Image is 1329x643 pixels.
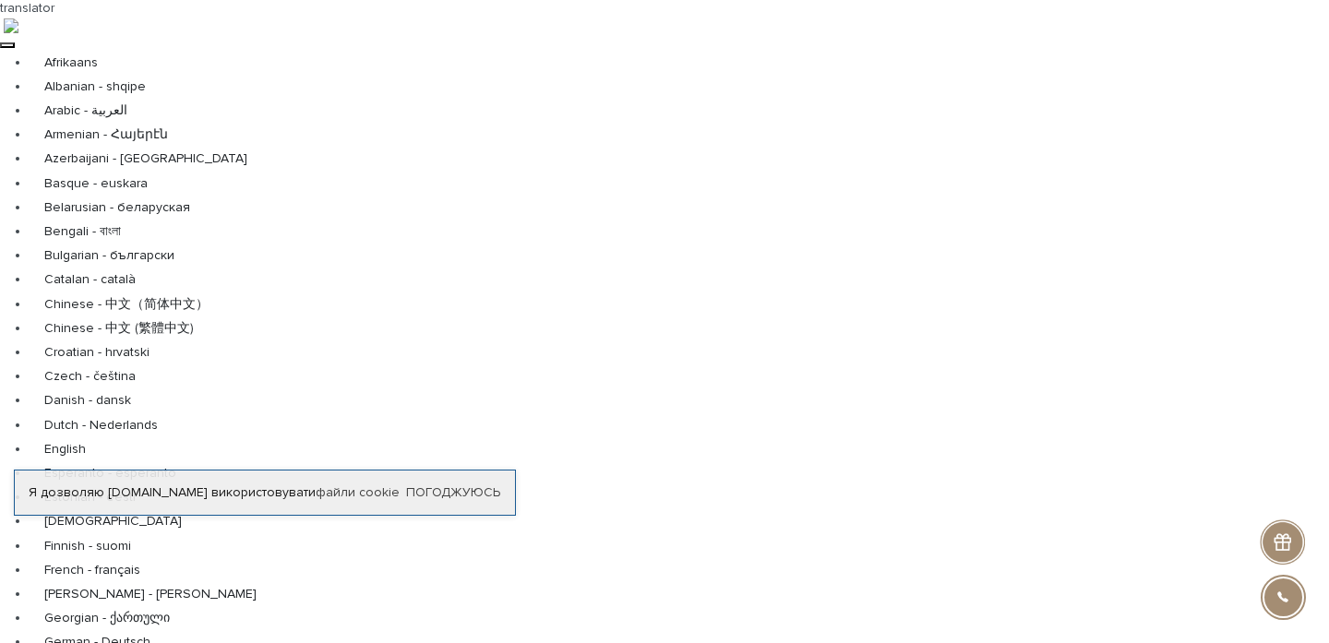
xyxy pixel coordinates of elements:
[30,437,1329,461] a: English
[30,364,1329,388] a: Czech - čeština
[30,485,1329,509] a: Estonian - eesti
[406,484,500,501] a: Погоджуюсь
[316,484,400,500] a: файли cookie
[30,75,1329,99] a: Albanian - shqipe
[30,558,1329,582] a: French - français
[30,509,1329,533] a: [DEMOGRAPHIC_DATA]
[30,147,1329,171] a: Azerbaijani - [GEOGRAPHIC_DATA]
[30,461,1329,485] a: Esperanto - esperanto
[30,388,1329,412] a: Danish - dansk
[30,534,1329,558] a: Finnish - suomi
[30,340,1329,364] a: Croatian - hrvatski
[30,51,1329,75] a: Afrikaans
[30,220,1329,244] a: Bengali - বাংলা
[30,606,1329,630] a: Georgian - ქართული
[4,18,18,33] img: right-arrow.png
[30,413,1329,437] a: Dutch - Nederlands
[30,196,1329,220] a: Belarusian - беларуская
[15,484,515,501] div: Я дозволяю [DOMAIN_NAME] використовувати
[30,123,1329,147] a: Armenian - Հայերէն
[30,244,1329,268] a: Bulgarian - български
[30,172,1329,196] a: Basque - euskara
[30,316,1329,340] a: Chinese - 中文 (繁體中文)
[30,268,1329,292] a: Catalan - català
[30,99,1329,123] a: Arabic - ‎‫العربية‬‎
[30,292,1329,316] a: Chinese - 中文（简体中文）
[30,582,1329,606] a: [PERSON_NAME] - [PERSON_NAME]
